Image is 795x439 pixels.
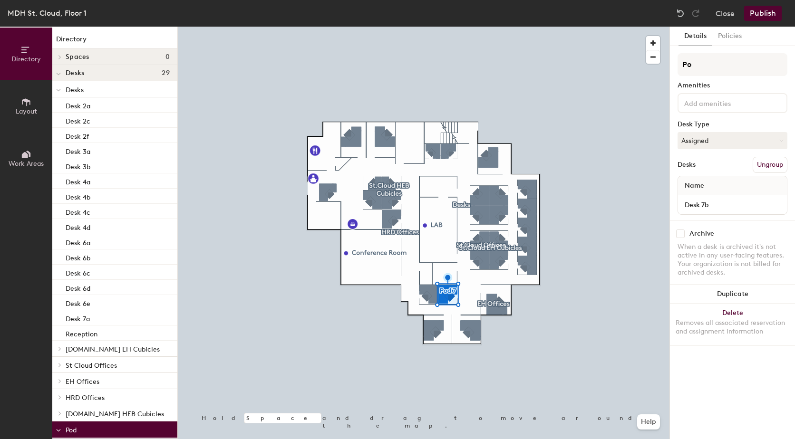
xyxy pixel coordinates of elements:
span: Directory [11,55,41,63]
span: Pod [66,426,77,434]
div: Archive [689,230,714,238]
p: Desk 6b [66,251,90,262]
div: MDH St. Cloud, Floor 1 [8,7,87,19]
span: St Cloud Offices [66,362,117,370]
div: Desk Type [678,121,787,128]
p: Desk 6c [66,267,90,277]
input: Unnamed desk [680,198,785,211]
span: Desks [66,86,84,94]
img: Redo [691,9,700,18]
span: Name [680,177,709,194]
span: Layout [16,107,37,115]
span: [DOMAIN_NAME] EH Cubicles [66,345,160,353]
button: Publish [744,6,782,21]
p: Desk 2a [66,99,90,110]
div: Desks [678,161,696,169]
p: Desk 4b [66,191,90,201]
p: Desk 6a [66,236,90,247]
p: Desk 2f [66,130,89,141]
button: Close [716,6,735,21]
input: Add amenities [682,97,768,108]
h1: Directory [52,34,177,49]
div: When a desk is archived it's not active in any user-facing features. Your organization is not bil... [678,243,787,277]
button: Details [679,27,712,46]
p: Desk 4a [66,175,90,186]
button: Ungroup [753,157,787,173]
p: Desk 3a [66,145,90,156]
button: Policies [712,27,747,46]
p: Desk 2c [66,115,90,125]
p: Desk 6e [66,297,90,308]
p: Desk 3b [66,160,90,171]
span: 29 [162,69,170,77]
span: Desks [66,69,84,77]
span: 0 [165,53,170,61]
img: Undo [676,9,685,18]
span: EH Offices [66,378,99,386]
button: Duplicate [670,285,795,304]
span: Work Areas [9,160,44,168]
button: DeleteRemoves all associated reservation and assignment information [670,304,795,345]
span: HRD Offices [66,394,105,402]
p: Desk 7a [66,312,90,323]
button: Assigned [678,132,787,149]
p: Desk 6d [66,282,90,293]
div: Removes all associated reservation and assignment information [676,319,789,336]
p: Reception [66,327,97,338]
span: Spaces [66,53,89,61]
span: [DOMAIN_NAME] HEB Cubicles [66,410,164,418]
p: Desk 4c [66,206,90,217]
p: Desk 4d [66,221,90,232]
button: Help [637,414,660,429]
div: Amenities [678,82,787,89]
